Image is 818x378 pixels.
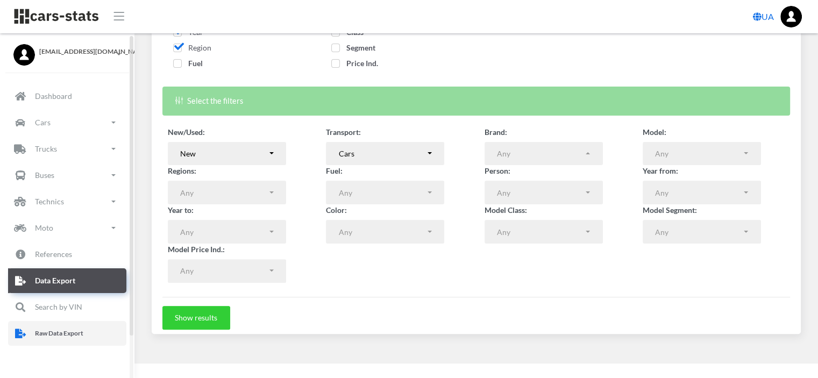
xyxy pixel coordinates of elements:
[8,268,126,293] a: Data Export
[35,300,82,313] p: Search by VIN
[8,242,126,267] a: References
[35,221,53,234] p: Moto
[35,274,75,287] p: Data Export
[162,306,230,330] button: Show results
[35,142,57,155] p: Trucks
[35,247,72,261] p: References
[339,187,426,198] div: Any
[39,47,121,56] span: [EMAIL_ADDRESS][DOMAIN_NAME]
[168,126,205,138] label: New/Used:
[168,244,225,255] label: Model Price Ind.:
[8,295,126,319] a: Search by VIN
[35,327,83,339] p: Raw Data Export
[497,148,584,159] div: Any
[173,59,203,68] span: Fuel
[173,43,211,52] span: Region
[8,163,126,188] a: Buses
[655,148,742,159] div: Any
[485,181,603,204] button: Any
[168,142,286,166] button: New
[326,142,444,166] button: Cars
[485,165,510,176] label: Person:
[168,259,286,283] button: Any
[339,148,426,159] div: Cars
[643,126,666,138] label: Model:
[168,181,286,204] button: Any
[180,187,267,198] div: Any
[8,137,126,161] a: Trucks
[339,226,426,238] div: Any
[8,189,126,214] a: Technics
[655,187,742,198] div: Any
[180,265,267,276] div: Any
[780,6,802,27] img: ...
[162,87,790,115] div: Select the filters
[485,204,527,216] label: Model Class:
[35,195,64,208] p: Technics
[326,181,444,204] button: Any
[180,226,267,238] div: Any
[331,59,378,68] span: Price Ind.
[35,116,51,129] p: Cars
[331,43,375,52] span: Segment
[485,220,603,244] button: Any
[35,168,54,182] p: Buses
[326,220,444,244] button: Any
[168,204,194,216] label: Year to:
[8,216,126,240] a: Moto
[35,89,72,103] p: Dashboard
[643,220,761,244] button: Any
[497,187,584,198] div: Any
[497,226,584,238] div: Any
[8,110,126,135] a: Cars
[8,321,126,346] a: Raw Data Export
[326,165,343,176] label: Fuel:
[168,220,286,244] button: Any
[643,181,761,204] button: Any
[326,126,361,138] label: Transport:
[749,6,778,27] a: UA
[13,44,121,56] a: [EMAIL_ADDRESS][DOMAIN_NAME]
[326,204,347,216] label: Color:
[643,165,678,176] label: Year from:
[8,84,126,109] a: Dashboard
[485,142,603,166] button: Any
[180,148,267,159] div: New
[13,8,99,25] img: navbar brand
[655,226,742,238] div: Any
[168,165,196,176] label: Regions:
[485,126,507,138] label: Brand:
[643,204,697,216] label: Model Segment:
[643,142,761,166] button: Any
